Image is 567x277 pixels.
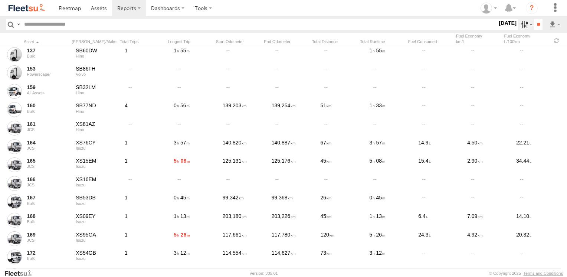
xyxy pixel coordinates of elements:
div: Volvo [76,72,119,76]
a: 172 [27,250,71,256]
span: 55 [180,48,190,53]
div: 117,780 [271,230,317,247]
div: 1 [124,156,170,173]
div: 34.44 [515,156,561,173]
div: Isuzu [76,238,119,242]
div: Bulk [27,54,71,58]
div: 203,180 [222,212,268,229]
div: Bulk [27,109,71,114]
span: 5 [174,232,179,238]
a: View Asset Details [7,65,22,80]
span: 1 [369,48,374,53]
span: 1 [369,213,374,219]
span: 57 [180,140,190,146]
span: 3 [174,140,179,146]
div: XS76CY [76,139,119,146]
a: View Asset Details [7,139,22,154]
span: 33 [376,102,386,108]
div: 1 [124,138,170,155]
div: Bulk [27,219,71,224]
div: SB32LM [76,84,119,91]
div: L/100km [504,39,549,44]
span: Refresh [552,37,561,44]
label: Search Filter Options [518,19,534,30]
a: 176 [27,268,71,275]
div: 14.10 [515,212,561,229]
div: Longest Trip [168,39,213,44]
div: 140,820 [222,138,268,155]
div: Click to Sort [24,39,69,44]
div: 45 [319,156,366,173]
div: All Assets [27,91,71,95]
span: 26 [376,232,386,238]
div: Total Runtime [360,39,405,44]
div: Total Distance [312,39,357,44]
a: View Asset Details [7,250,22,264]
div: JCS [27,127,71,132]
div: 7.09 [466,212,512,229]
div: Start Odometer [216,39,261,44]
span: 3 [369,140,374,146]
span: 3 [369,250,374,256]
div: [PERSON_NAME]/Make [72,39,117,44]
a: View Asset Details [7,157,22,172]
div: SB53DB [76,194,119,201]
div: SB77ND [76,102,119,109]
span: 45 [376,195,386,201]
div: XS81AZ [76,121,119,127]
div: 1 [124,46,170,63]
div: 1 [124,230,170,247]
label: Export results as... [548,19,561,30]
div: Powerscaper [27,72,71,76]
div: Bulk [27,201,71,206]
div: Total Trips [120,39,165,44]
span: 5 [369,232,374,238]
span: 3 [174,250,179,256]
span: 55 [376,48,386,53]
div: Hino [76,54,119,58]
div: JCS [27,164,71,169]
span: 1 [174,213,179,219]
span: 08 [376,158,386,164]
a: 159 [27,84,71,91]
div: Bulk [27,256,71,261]
span: 1 [369,102,374,108]
a: 161 [27,121,71,127]
i: ? [526,2,538,14]
div: Fuel Economy [456,33,501,44]
a: View Asset Details [7,194,22,209]
a: Visit our Website [4,270,38,277]
div: 140,887 [271,138,317,155]
a: 164 [27,139,71,146]
div: 2.90 [466,156,512,173]
a: 160 [27,102,71,109]
span: 13 [180,213,190,219]
div: 99,342 [222,193,268,211]
div: SB86FH [76,65,119,72]
div: 26 [319,193,366,211]
span: 56 [180,102,190,108]
a: View Asset Details [7,47,22,62]
span: 45 [180,195,190,201]
div: Isuzu [76,183,119,187]
div: Isuzu [76,201,119,206]
div: JCS [27,146,71,150]
div: 1 [124,193,170,211]
div: 117,661 [222,230,268,247]
a: 169 [27,231,71,238]
span: 0 [369,195,374,201]
div: Version: 305.01 [250,271,278,276]
div: XS15EM [76,157,119,164]
a: View Asset Details [7,231,22,246]
div: Fuel Consumed [408,39,453,44]
div: 99,368 [271,193,317,211]
img: fleetsu-logo-horizontal.svg [7,3,46,13]
div: 125,176 [271,156,317,173]
div: 14.9 [417,138,463,155]
div: 15.4 [417,156,463,173]
span: 13 [376,213,386,219]
a: 153 [27,65,71,72]
a: View Asset Details [7,84,22,99]
div: End Odometer [264,39,309,44]
div: Arb Quin [478,3,499,14]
